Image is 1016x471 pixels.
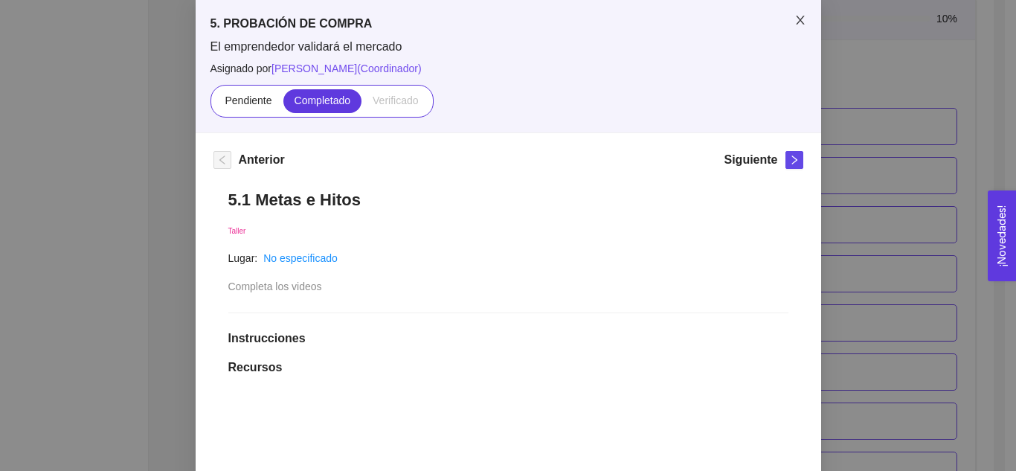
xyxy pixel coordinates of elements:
span: El emprendedor validará el mercado [210,39,806,55]
h1: Recursos [228,360,788,375]
h5: 5. PROBACIÓN DE COMPRA [210,15,806,33]
span: Completa los videos [228,281,322,292]
span: Verificado [373,94,418,106]
article: Lugar: [228,250,258,266]
h1: Instrucciones [228,331,788,346]
button: left [213,151,231,169]
button: right [785,151,803,169]
h1: 5.1 Metas e Hitos [228,190,788,210]
span: right [786,155,803,165]
span: Taller [228,227,246,235]
span: Pendiente [225,94,271,106]
span: Asignado por [210,60,806,77]
a: No especificado [263,252,338,264]
h5: Siguiente [724,151,777,169]
button: Open Feedback Widget [988,190,1016,281]
span: Completado [295,94,351,106]
h5: Anterior [239,151,285,169]
span: close [794,14,806,26]
span: [PERSON_NAME] ( Coordinador ) [271,63,422,74]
